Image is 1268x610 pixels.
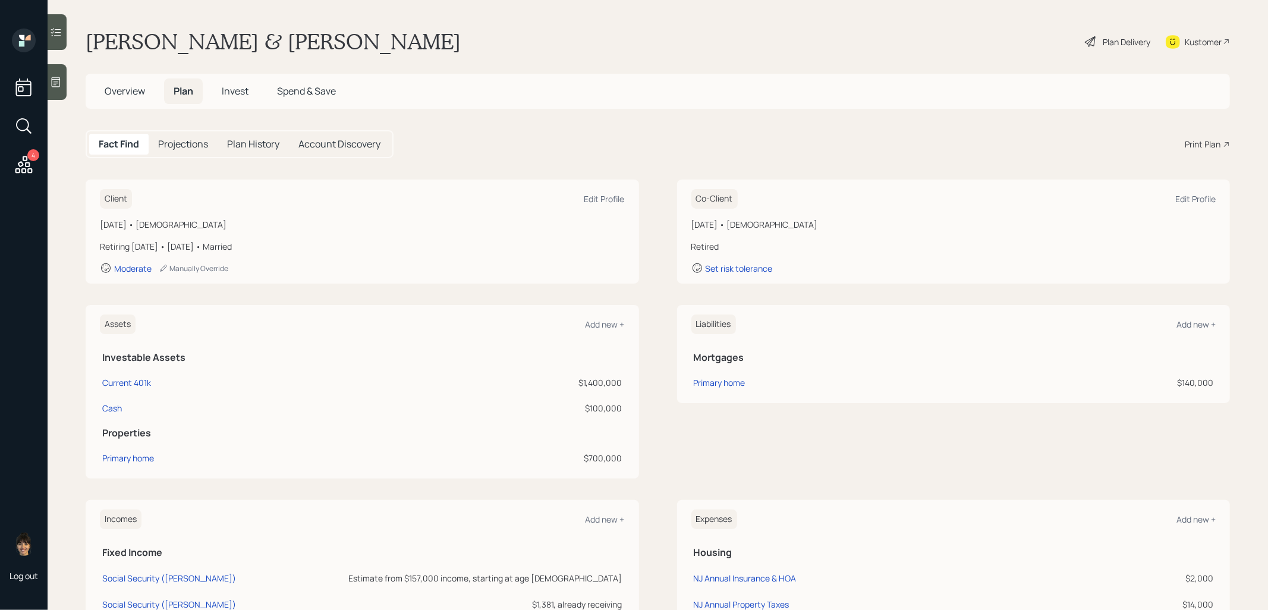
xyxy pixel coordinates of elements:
[10,570,38,581] div: Log out
[102,599,236,610] div: Social Security ([PERSON_NAME])
[1176,514,1216,525] div: Add new +
[317,572,622,584] div: Estimate from $157,000 income, starting at age [DEMOGRAPHIC_DATA]
[102,376,151,389] div: Current 401k
[694,376,745,389] div: Primary home
[100,240,625,253] div: Retiring [DATE] • [DATE] • Married
[586,514,625,525] div: Add new +
[694,547,1214,558] h5: Housing
[86,29,461,55] h1: [PERSON_NAME] & [PERSON_NAME]
[102,547,622,558] h5: Fixed Income
[385,402,622,414] div: $100,000
[691,240,1216,253] div: Retired
[694,573,797,584] div: NJ Annual Insurance & HOA
[1103,36,1150,48] div: Plan Delivery
[1175,193,1216,205] div: Edit Profile
[158,139,208,150] h5: Projections
[1185,138,1220,150] div: Print Plan
[227,139,279,150] h5: Plan History
[102,452,154,464] div: Primary home
[1185,36,1222,48] div: Kustomer
[100,315,136,334] h6: Assets
[159,263,228,273] div: Manually Override
[1034,572,1213,584] div: $2,000
[998,376,1213,389] div: $140,000
[277,84,336,98] span: Spend & Save
[102,573,236,584] div: Social Security ([PERSON_NAME])
[12,532,36,556] img: treva-nostdahl-headshot.png
[27,149,39,161] div: 4
[298,139,380,150] h5: Account Discovery
[1176,319,1216,330] div: Add new +
[691,315,736,334] h6: Liabilities
[691,189,738,209] h6: Co-Client
[385,452,622,464] div: $700,000
[691,218,1216,231] div: [DATE] • [DEMOGRAPHIC_DATA]
[706,263,773,274] div: Set risk tolerance
[102,352,622,363] h5: Investable Assets
[694,352,1214,363] h5: Mortgages
[222,84,248,98] span: Invest
[385,376,622,389] div: $1,400,000
[174,84,193,98] span: Plan
[100,510,141,529] h6: Incomes
[691,510,737,529] h6: Expenses
[100,218,625,231] div: [DATE] • [DEMOGRAPHIC_DATA]
[584,193,625,205] div: Edit Profile
[100,189,132,209] h6: Client
[114,263,152,274] div: Moderate
[102,427,622,439] h5: Properties
[694,599,789,610] div: NJ Annual Property Taxes
[105,84,145,98] span: Overview
[586,319,625,330] div: Add new +
[102,402,122,414] div: Cash
[99,139,139,150] h5: Fact Find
